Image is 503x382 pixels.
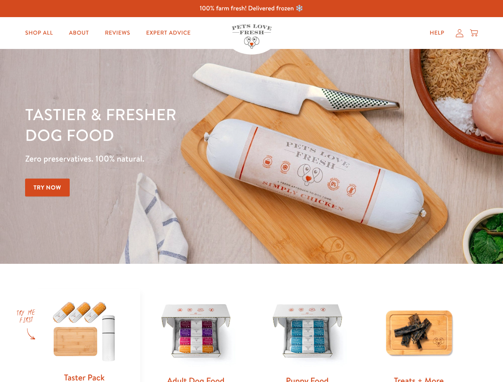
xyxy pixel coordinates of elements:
img: Pets Love Fresh [232,24,272,49]
p: Zero preservatives. 100% natural. [25,152,327,166]
a: Reviews [98,25,136,41]
a: Try Now [25,179,70,197]
a: About [63,25,95,41]
a: Shop All [19,25,59,41]
a: Expert Advice [140,25,197,41]
a: Help [423,25,451,41]
h1: Tastier & fresher dog food [25,104,327,145]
